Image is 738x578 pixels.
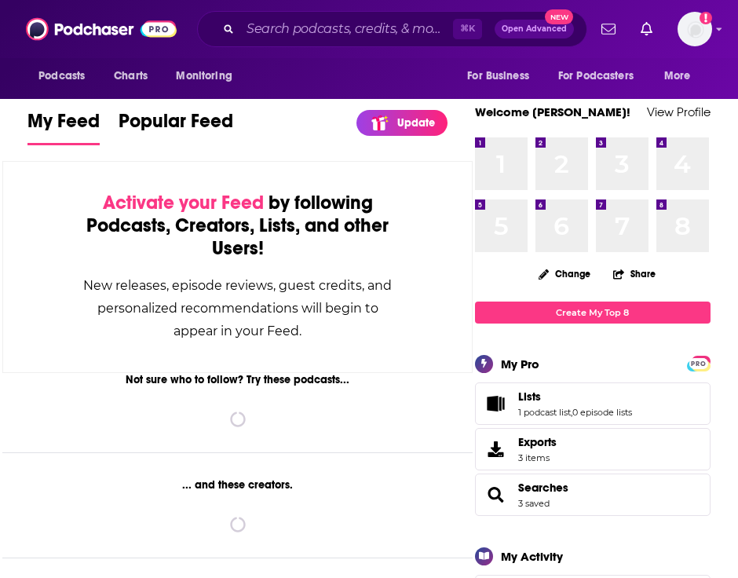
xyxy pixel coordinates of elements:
[27,109,100,145] a: My Feed
[518,498,550,509] a: 3 saved
[664,65,691,87] span: More
[518,452,557,463] span: 3 items
[397,116,435,130] p: Update
[571,407,572,418] span: ,
[480,438,512,460] span: Exports
[103,191,264,214] span: Activate your Feed
[595,16,622,42] a: Show notifications dropdown
[2,478,473,492] div: ... and these creators.
[456,61,549,91] button: open menu
[529,264,600,284] button: Change
[104,61,157,91] a: Charts
[518,435,557,449] span: Exports
[689,357,708,368] a: PRO
[518,390,632,404] a: Lists
[501,357,539,371] div: My Pro
[82,274,393,342] div: New releases, episode reviews, guest credits, and personalized recommendations will begin to appe...
[678,12,712,46] span: Logged in as emma.garth
[700,12,712,24] svg: Add a profile image
[475,302,711,323] a: Create My Top 8
[548,61,656,91] button: open menu
[502,25,567,33] span: Open Advanced
[165,61,252,91] button: open menu
[475,382,711,425] span: Lists
[27,61,105,91] button: open menu
[475,428,711,470] a: Exports
[27,109,100,142] span: My Feed
[558,65,634,87] span: For Podcasters
[38,65,85,87] span: Podcasts
[176,65,232,87] span: Monitoring
[82,192,393,260] div: by following Podcasts, Creators, Lists, and other Users!
[678,12,712,46] img: User Profile
[475,104,630,119] a: Welcome [PERSON_NAME]!
[2,373,473,386] div: Not sure who to follow? Try these podcasts...
[480,393,512,415] a: Lists
[114,65,148,87] span: Charts
[475,474,711,516] span: Searches
[634,16,659,42] a: Show notifications dropdown
[453,19,482,39] span: ⌘ K
[545,9,573,24] span: New
[119,109,233,142] span: Popular Feed
[647,104,711,119] a: View Profile
[467,65,529,87] span: For Business
[26,14,177,44] img: Podchaser - Follow, Share and Rate Podcasts
[240,16,453,42] input: Search podcasts, credits, & more...
[572,407,632,418] a: 0 episode lists
[612,258,656,289] button: Share
[197,11,587,47] div: Search podcasts, credits, & more...
[518,390,541,404] span: Lists
[653,61,711,91] button: open menu
[518,481,568,495] a: Searches
[495,20,574,38] button: Open AdvancedNew
[678,12,712,46] button: Show profile menu
[119,109,233,145] a: Popular Feed
[356,110,448,136] a: Update
[480,484,512,506] a: Searches
[501,549,563,564] div: My Activity
[689,358,708,370] span: PRO
[518,407,571,418] a: 1 podcast list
